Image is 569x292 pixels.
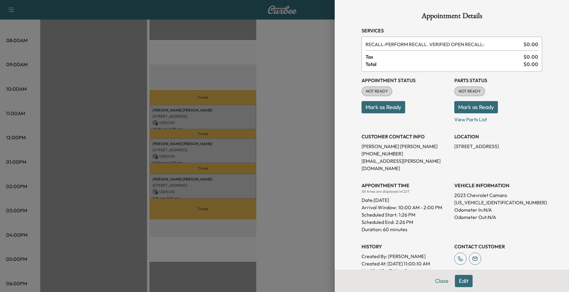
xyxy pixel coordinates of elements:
[362,157,449,172] p: [EMAIL_ADDRESS][PERSON_NAME][DOMAIN_NAME]
[454,214,542,221] p: Odometer Out: N/A
[454,133,542,140] h3: LOCATION
[366,60,524,68] span: Total
[362,143,449,150] p: [PERSON_NAME] [PERSON_NAME]
[454,192,542,199] p: 2023 Chevrolet Camaro
[362,218,394,226] p: Scheduled End:
[454,199,542,206] p: [US_VEHICLE_IDENTIFICATION_NUMBER]
[454,243,542,250] h3: CONTACT CUSTOMER
[362,226,449,233] p: Duration: 60 minutes
[362,260,449,267] p: Created At : [DATE] 11:00:10 AM
[455,88,484,94] span: NOT READY
[362,77,449,84] h3: Appointment Status
[362,150,449,157] p: [PHONE_NUMBER]
[362,182,449,189] h3: APPOINTMENT TIME
[362,243,449,250] h3: History
[362,101,405,113] button: Mark as Ready
[362,189,449,194] div: All times are displayed in CDT
[454,206,542,214] p: Odometer In: N/A
[455,275,473,287] button: Edit
[362,194,449,204] div: Date: [DATE]
[454,143,542,150] p: [STREET_ADDRESS]
[524,60,538,68] span: $ 0.00
[362,133,449,140] h3: CUSTOMER CONTACT INFO
[454,182,542,189] h3: VEHICLE INFORMATION
[362,204,449,211] p: Arrival Window:
[399,211,415,218] p: 1:26 PM
[454,101,498,113] button: Mark as Ready
[362,267,449,275] p: Modified By : Tekion Sync
[366,41,521,48] span: PERFORM RECALL. VERIFIED OPEN RECALL:
[454,113,542,123] p: View Parts List
[396,218,413,226] p: 2:26 PM
[431,275,452,287] button: Close
[454,77,542,84] h3: Parts Status
[398,204,442,211] span: 10:00 AM - 2:00 PM
[362,253,449,260] p: Created By : [PERSON_NAME]
[362,27,542,34] h3: Services
[362,12,542,22] h1: Appointment Details
[524,53,538,60] span: $ 0.00
[362,211,398,218] p: Scheduled Start:
[524,41,538,48] span: $ 0.00
[366,53,524,60] span: Tax
[362,88,392,94] span: NOT READY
